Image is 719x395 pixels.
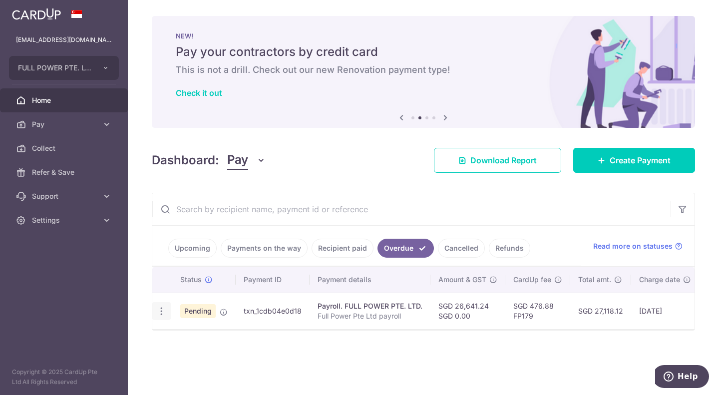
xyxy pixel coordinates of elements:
[180,304,216,318] span: Pending
[573,148,695,173] a: Create Payment
[470,154,537,166] span: Download Report
[312,239,373,258] a: Recipient paid
[176,64,671,76] h6: This is not a drill. Check out our new Renovation payment type!
[32,215,98,225] span: Settings
[578,275,611,285] span: Total amt.
[18,63,92,73] span: FULL POWER PTE. LTD.
[318,301,422,311] div: Payroll. FULL POWER PTE. LTD.
[227,151,266,170] button: Pay
[505,293,570,329] td: SGD 476.88 FP179
[513,275,551,285] span: CardUp fee
[236,267,310,293] th: Payment ID
[152,16,695,128] img: Renovation banner
[631,293,699,329] td: [DATE]
[176,32,671,40] p: NEW!
[176,88,222,98] a: Check it out
[434,148,561,173] a: Download Report
[168,239,217,258] a: Upcoming
[180,275,202,285] span: Status
[236,293,310,329] td: txn_1cdb04e0d18
[12,8,61,20] img: CardUp
[655,365,709,390] iframe: Opens a widget where you can find more information
[227,151,248,170] span: Pay
[16,35,112,45] p: [EMAIL_ADDRESS][DOMAIN_NAME]
[318,311,422,321] p: Full Power Pte Ltd payroll
[32,143,98,153] span: Collect
[489,239,530,258] a: Refunds
[176,44,671,60] h5: Pay your contractors by credit card
[152,193,671,225] input: Search by recipient name, payment id or reference
[152,151,219,169] h4: Dashboard:
[9,56,119,80] button: FULL POWER PTE. LTD.
[610,154,671,166] span: Create Payment
[310,267,430,293] th: Payment details
[593,241,673,251] span: Read more on statuses
[438,239,485,258] a: Cancelled
[593,241,683,251] a: Read more on statuses
[639,275,680,285] span: Charge date
[430,293,505,329] td: SGD 26,641.24 SGD 0.00
[377,239,434,258] a: Overdue
[32,119,98,129] span: Pay
[32,191,98,201] span: Support
[32,167,98,177] span: Refer & Save
[32,95,98,105] span: Home
[438,275,486,285] span: Amount & GST
[221,239,308,258] a: Payments on the way
[570,293,631,329] td: SGD 27,118.12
